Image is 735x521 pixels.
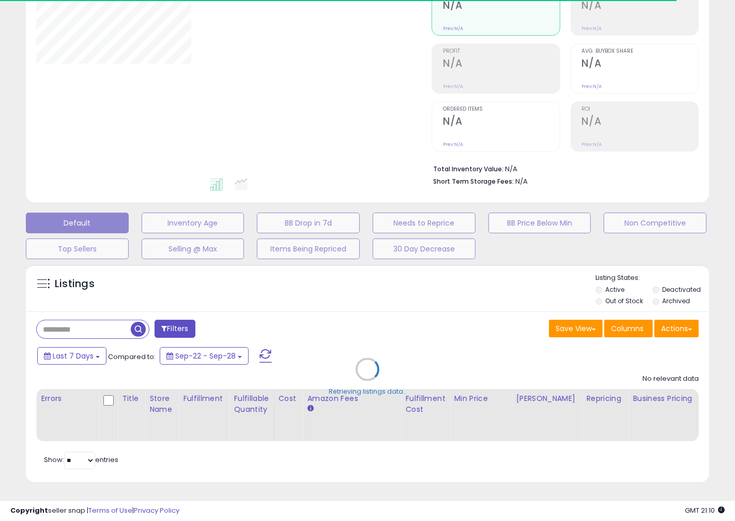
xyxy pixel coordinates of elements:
[604,213,707,233] button: Non Competitive
[433,162,691,174] li: N/A
[142,239,244,259] button: Selling @ Max
[373,213,476,233] button: Needs to Reprice
[582,57,698,71] h2: N/A
[582,83,602,90] small: Prev: N/A
[582,25,602,32] small: Prev: N/A
[515,176,528,186] span: N/A
[88,505,132,515] a: Terms of Use
[443,141,463,147] small: Prev: N/A
[373,239,476,259] button: 30 Day Decrease
[443,25,463,32] small: Prev: N/A
[10,505,48,515] strong: Copyright
[10,506,179,516] div: seller snap | |
[142,213,244,233] button: Inventory Age
[443,57,559,71] h2: N/A
[582,107,698,112] span: ROI
[443,107,559,112] span: Ordered Items
[582,49,698,54] span: Avg. Buybox Share
[257,239,360,259] button: Items Being Repriced
[26,239,129,259] button: Top Sellers
[443,83,463,90] small: Prev: N/A
[685,505,725,515] span: 2025-10-6 21:10 GMT
[134,505,179,515] a: Privacy Policy
[443,115,559,129] h2: N/A
[257,213,360,233] button: BB Drop in 7d
[329,388,406,397] div: Retrieving listings data..
[582,141,602,147] small: Prev: N/A
[433,177,514,186] b: Short Term Storage Fees:
[488,213,591,233] button: BB Price Below Min
[582,115,698,129] h2: N/A
[443,49,559,54] span: Profit
[26,213,129,233] button: Default
[433,165,503,173] b: Total Inventory Value:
